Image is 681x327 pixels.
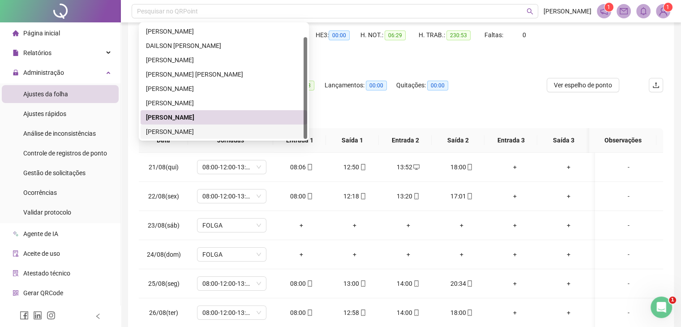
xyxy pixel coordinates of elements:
span: FOLGA [202,219,261,232]
div: 14:00 [389,279,428,288]
span: mobile [359,280,366,287]
span: 08:00-12:00-13:00-18:00 [202,277,261,290]
div: 18:00 [442,308,481,318]
span: 08:00-12:00-13:00-18:00 [202,160,261,174]
span: notification [600,7,608,15]
div: 17:01 [442,191,481,201]
span: 22/08(sex) [148,193,179,200]
span: mail [620,7,628,15]
div: + [389,220,428,230]
span: 00:00 [427,81,448,90]
div: 14:00 [389,308,428,318]
div: [PERSON_NAME] [146,98,302,108]
span: facebook [20,311,29,320]
div: 13:20 [389,191,428,201]
span: Validar protocolo [23,209,71,216]
div: Quitações: [396,80,462,90]
span: mobile [359,310,366,316]
div: + [549,308,588,318]
div: + [549,220,588,230]
span: 21/08(qui) [149,163,179,171]
div: - [602,220,655,230]
div: + [282,250,321,259]
div: 12:18 [335,191,374,201]
th: Entrada 3 [484,128,537,153]
span: mobile [359,164,366,170]
div: + [549,279,588,288]
div: CLEITON SOARES DOS SANTOS [141,24,307,39]
button: Ver espelho de ponto [547,78,619,92]
div: 12:50 [335,162,374,172]
div: [PERSON_NAME] [146,112,302,122]
span: solution [13,270,19,276]
span: left [95,313,101,319]
div: JOSE MARLON FELIX CHIANCA [141,96,307,110]
div: 13:00 [335,279,374,288]
div: + [496,250,535,259]
span: linkedin [33,311,42,320]
span: Atestado técnico [23,270,70,277]
span: mobile [306,193,313,199]
div: 08:06 [282,162,321,172]
span: 00:00 [329,30,350,40]
span: mobile [412,193,420,199]
div: [PERSON_NAME] [PERSON_NAME] [146,69,302,79]
div: KAIKY RODRIGUES VAZ DE CARVALHO [141,110,307,125]
span: Aceite de uso [23,250,60,257]
span: 23/08(sáb) [148,222,180,229]
span: search [527,8,533,15]
span: bell [639,7,647,15]
div: EZEQUIAS SILVA GONCALVES DE OLIVEIRA [141,82,307,96]
div: + [335,250,374,259]
span: mobile [466,310,473,316]
th: Saída 2 [432,128,484,153]
span: 1 [607,4,610,10]
span: 24/08(dom) [147,251,181,258]
span: 0 [523,31,526,39]
span: Ver espelho de ponto [554,80,612,90]
div: 18:00 [442,162,481,172]
div: 08:00 [282,308,321,318]
div: + [549,250,588,259]
span: mobile [359,193,366,199]
div: - [602,250,655,259]
span: Observações [596,135,649,145]
span: 08:00-12:00-13:00-18:00 [202,306,261,319]
span: Relatórios [23,49,51,56]
div: + [549,162,588,172]
span: 1 [669,297,676,304]
span: Administração [23,69,64,76]
th: Saída 3 [537,128,590,153]
div: Lançamentos: [325,80,396,90]
div: DAILSON SANTIAGO FREIRE [141,39,307,53]
sup: 1 [604,3,613,12]
div: - [602,279,655,288]
div: H. TRAB.: [419,30,484,40]
span: mobile [466,193,473,199]
div: 08:00 [282,279,321,288]
span: Faltas: [484,31,505,39]
div: [PERSON_NAME] [146,26,302,36]
div: + [389,250,428,259]
div: [PERSON_NAME] [146,127,302,137]
span: mobile [306,164,313,170]
span: Controle de registros de ponto [23,150,107,157]
span: [PERSON_NAME] [544,6,591,16]
div: + [496,162,535,172]
span: mobile [412,280,420,287]
div: + [496,308,535,318]
div: + [282,220,321,230]
span: Ajustes rápidos [23,110,66,117]
span: Ajustes da folha [23,90,68,98]
iframe: Intercom live chat [651,297,672,318]
div: 08:00 [282,191,321,201]
span: 08:00-12:00-13:00-17:00 [202,189,261,203]
span: file [13,50,19,56]
div: [PERSON_NAME] [146,84,302,94]
div: + [442,220,481,230]
div: - [602,308,655,318]
div: 20:34 [442,279,481,288]
img: 82184 [656,4,670,18]
div: RONAN FERREIRA MATIAS [141,125,307,139]
div: + [442,250,481,259]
